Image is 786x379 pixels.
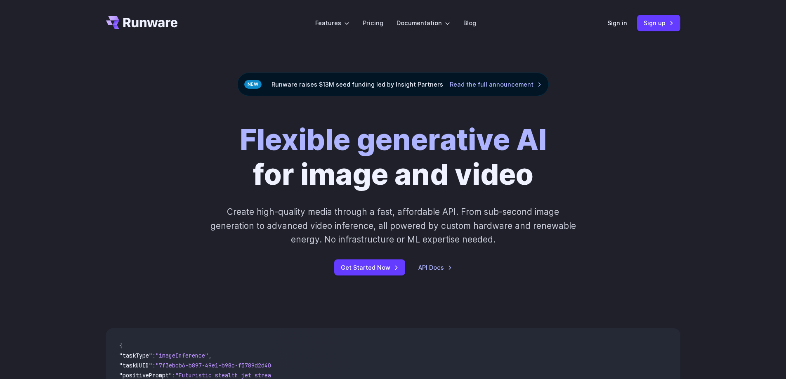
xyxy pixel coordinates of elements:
[106,16,178,29] a: Go to /
[119,362,152,369] span: "taskUUID"
[119,372,172,379] span: "positivePrompt"
[637,15,680,31] a: Sign up
[172,372,175,379] span: :
[208,352,212,359] span: ,
[209,205,577,246] p: Create high-quality media through a fast, affordable API. From sub-second image generation to adv...
[237,73,549,96] div: Runware raises $13M seed funding led by Insight Partners
[418,263,452,272] a: API Docs
[152,362,156,369] span: :
[334,259,405,275] a: Get Started Now
[119,342,123,349] span: {
[156,362,281,369] span: "7f3ebcb6-b897-49e1-b98c-f5789d2d40d7"
[156,352,208,359] span: "imageInference"
[152,352,156,359] span: :
[240,122,547,192] h1: for image and video
[175,372,476,379] span: "Futuristic stealth jet streaking through a neon-lit cityscape with glowing purple exhaust"
[315,18,349,28] label: Features
[397,18,450,28] label: Documentation
[119,352,152,359] span: "taskType"
[463,18,476,28] a: Blog
[607,18,627,28] a: Sign in
[450,80,542,89] a: Read the full announcement
[240,122,547,157] strong: Flexible generative AI
[363,18,383,28] a: Pricing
